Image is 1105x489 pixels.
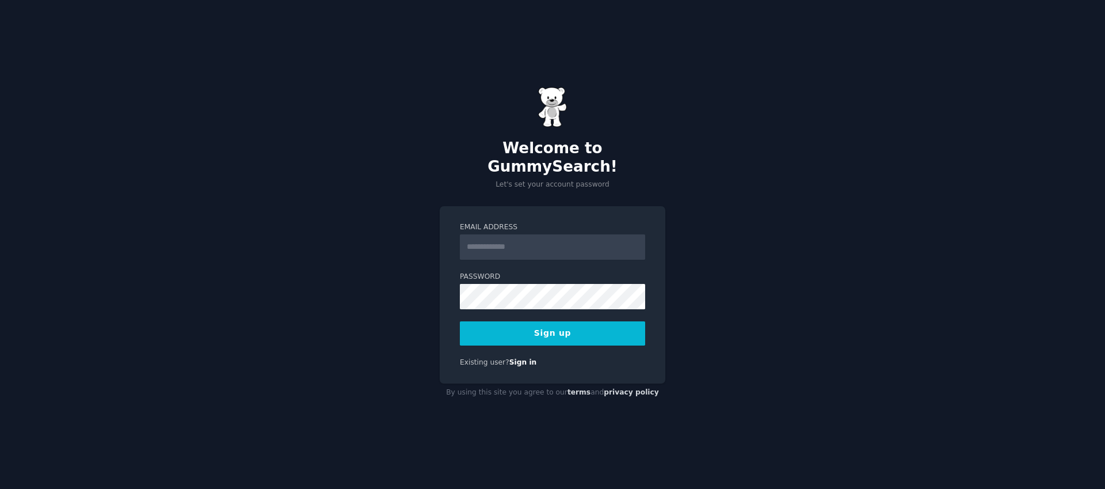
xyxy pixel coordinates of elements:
a: terms [567,388,590,396]
img: Gummy Bear [538,87,567,127]
p: Let's set your account password [440,180,665,190]
a: Sign in [509,358,537,366]
div: By using this site you agree to our and [440,384,665,402]
span: Existing user? [460,358,509,366]
label: Email Address [460,222,645,233]
a: privacy policy [604,388,659,396]
h2: Welcome to GummySearch! [440,139,665,176]
label: Password [460,272,645,282]
button: Sign up [460,321,645,346]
